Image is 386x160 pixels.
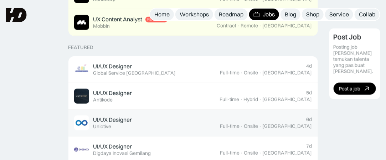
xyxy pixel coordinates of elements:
[240,97,243,103] div: ·
[263,11,275,18] div: Jobs
[93,63,132,70] div: UI/UX Designer
[307,63,312,69] div: 4d
[244,123,258,129] div: Onsite
[93,70,176,76] div: Global Service [GEOGRAPHIC_DATA]
[329,11,349,18] div: Service
[249,9,279,20] a: Jobs
[334,83,376,95] a: Post a job
[241,70,243,76] div: ·
[244,150,258,156] div: Onsite
[263,97,312,103] div: [GEOGRAPHIC_DATA]
[307,90,312,96] div: 5d
[68,56,318,83] a: Job ImageUI/UX DesignerGlobal Service [GEOGRAPHIC_DATA]4dFull-time·Onsite·[GEOGRAPHIC_DATA]
[68,83,318,110] a: Job ImageUI/UX DesignerAntikode5dFull-time·Hybrid·[GEOGRAPHIC_DATA]
[259,97,262,103] div: ·
[325,9,353,20] a: Service
[68,110,318,136] a: Job ImageUI/UX DesignerUnictive6dFull-time·Onsite·[GEOGRAPHIC_DATA]
[281,9,300,20] a: Blog
[74,115,89,130] img: Job Image
[217,23,237,29] div: Contract
[148,17,165,22] div: Featured
[301,16,312,22] div: >25d
[220,123,240,129] div: Full-time
[263,123,312,129] div: [GEOGRAPHIC_DATA]
[150,9,174,20] a: Home
[259,70,262,76] div: ·
[93,89,132,97] div: UI/UX Designer
[259,150,262,156] div: ·
[74,89,89,104] img: Job Image
[237,23,240,29] div: ·
[334,33,362,41] div: Post Job
[220,97,240,103] div: Full-time
[263,150,312,156] div: [GEOGRAPHIC_DATA]
[93,116,132,124] div: UI/UX Designer
[334,44,376,74] div: Posting job [PERSON_NAME] temukan talenta yang pas buat [PERSON_NAME].
[306,11,319,18] div: Shop
[219,11,243,18] div: Roadmap
[93,124,112,130] div: Unictive
[154,11,170,18] div: Home
[263,23,312,29] div: [GEOGRAPHIC_DATA]
[244,97,258,103] div: Hybrid
[359,11,375,18] div: Collab
[355,9,380,20] a: Collab
[93,143,132,150] div: UI/UX Designer
[215,9,248,20] a: Roadmap
[259,123,262,129] div: ·
[285,11,296,18] div: Blog
[241,23,258,29] div: Remote
[93,23,110,29] div: Mobbin
[263,70,312,76] div: [GEOGRAPHIC_DATA]
[220,150,240,156] div: Full-time
[68,9,318,36] a: Job ImageUX Content AnalystFeaturedMobbin>25dContract·Remote·[GEOGRAPHIC_DATA]
[93,16,143,23] div: UX Content Analyst
[302,9,324,20] a: Shop
[68,45,94,51] div: Featured
[339,86,360,92] div: Post a job
[307,117,312,123] div: 6d
[220,70,240,76] div: Full-time
[93,150,151,156] div: Digdaya Inovasi Gemilang
[259,23,262,29] div: ·
[175,9,213,20] a: Workshops
[241,150,243,156] div: ·
[93,97,113,103] div: Antikode
[180,11,209,18] div: Workshops
[74,62,89,77] img: Job Image
[244,70,258,76] div: Onsite
[241,123,243,129] div: ·
[74,142,89,157] img: Job Image
[307,143,312,149] div: 7d
[74,15,89,30] img: Job Image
